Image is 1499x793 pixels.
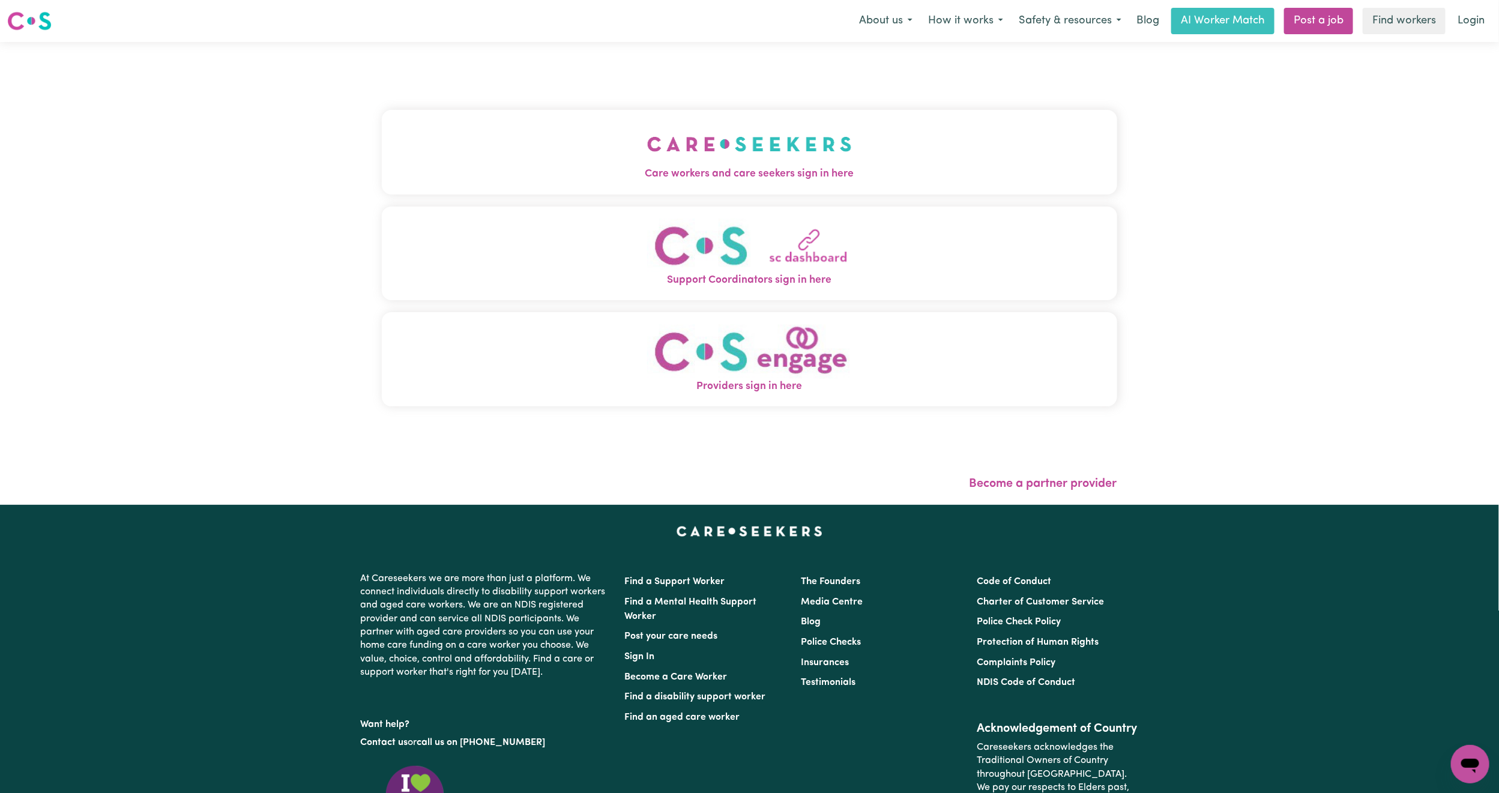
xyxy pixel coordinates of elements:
a: Post your care needs [625,632,718,641]
p: Want help? [361,713,611,731]
a: The Founders [801,577,860,586]
a: NDIS Code of Conduct [977,678,1075,687]
a: Post a job [1284,8,1353,34]
iframe: Button to launch messaging window, conversation in progress [1451,745,1489,783]
a: Find a disability support worker [625,692,766,702]
a: Find workers [1363,8,1446,34]
p: or [361,731,611,754]
a: Careseekers home page [677,526,822,536]
a: Careseekers logo [7,7,52,35]
a: Code of Conduct [977,577,1051,586]
button: Providers sign in here [382,312,1117,406]
a: Find an aged care worker [625,713,740,722]
a: Find a Mental Health Support Worker [625,597,757,621]
a: Login [1450,8,1492,34]
span: Providers sign in here [382,379,1117,394]
a: Blog [1129,8,1166,34]
button: Support Coordinators sign in here [382,207,1117,301]
a: Blog [801,617,821,627]
span: Support Coordinators sign in here [382,273,1117,288]
h2: Acknowledgement of Country [977,722,1138,736]
a: Media Centre [801,597,863,607]
button: How it works [920,8,1011,34]
a: Become a partner provider [970,478,1117,490]
a: Insurances [801,658,849,668]
a: Police Check Policy [977,617,1061,627]
a: Testimonials [801,678,855,687]
span: Care workers and care seekers sign in here [382,166,1117,182]
p: At Careseekers we are more than just a platform. We connect individuals directly to disability su... [361,567,611,684]
button: Safety & resources [1011,8,1129,34]
a: Become a Care Worker [625,672,728,682]
a: Police Checks [801,638,861,647]
img: Careseekers logo [7,10,52,32]
button: Care workers and care seekers sign in here [382,110,1117,194]
button: About us [851,8,920,34]
a: Charter of Customer Service [977,597,1104,607]
a: AI Worker Match [1171,8,1274,34]
a: Contact us [361,738,408,747]
a: Sign In [625,652,655,662]
a: Complaints Policy [977,658,1055,668]
a: Find a Support Worker [625,577,725,586]
a: Protection of Human Rights [977,638,1099,647]
a: call us on [PHONE_NUMBER] [417,738,546,747]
